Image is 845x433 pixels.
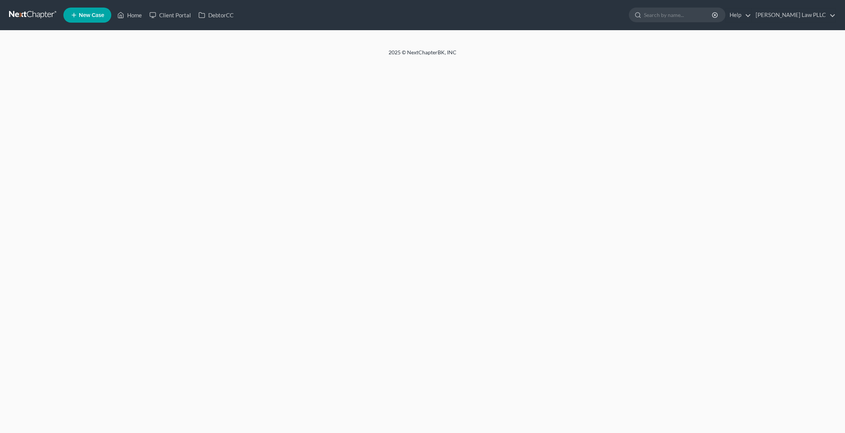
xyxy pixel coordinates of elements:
input: Search by name... [644,8,713,22]
a: DebtorCC [195,8,237,22]
a: Help [726,8,751,22]
div: 2025 © NextChapterBK, INC [207,49,638,62]
span: New Case [79,12,104,18]
a: Home [114,8,146,22]
a: Client Portal [146,8,195,22]
a: [PERSON_NAME] Law PLLC [752,8,836,22]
